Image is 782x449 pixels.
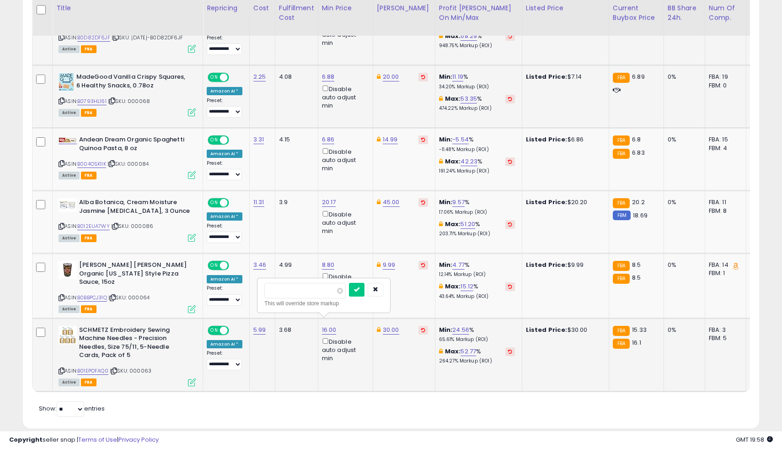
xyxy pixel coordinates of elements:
p: 264.27% Markup (ROI) [439,358,515,364]
span: All listings currently available for purchase on Amazon [59,305,80,313]
div: % [439,282,515,299]
div: seller snap | | [9,436,159,444]
p: 65.61% Markup (ROI) [439,336,515,343]
span: FBA [81,172,96,179]
a: 14.99 [383,135,398,144]
div: ASIN: [59,326,196,385]
span: OFF [228,74,242,81]
i: This overrides the store level Dynamic Max Price for this listing [377,74,380,80]
div: Num of Comp. [709,3,742,22]
div: 3.9 [279,198,311,206]
a: 3.46 [253,260,267,270]
div: ASIN: [59,73,196,115]
div: Preset: [207,350,242,371]
span: 18.69 [633,211,648,220]
b: [PERSON_NAME] [PERSON_NAME] Organic [US_STATE] Style Pizza Sauce, 15oz [79,261,190,289]
p: 203.71% Markup (ROI) [439,231,515,237]
div: $9.99 [526,261,602,269]
div: 4.99 [279,261,311,269]
small: FBA [613,198,630,208]
img: 41K9oi7Cw0L._SL40_.jpg [59,137,77,143]
i: This overrides the store level max markup for this listing [439,96,443,102]
div: Preset: [207,160,242,181]
b: Max: [445,347,461,356]
b: Max: [445,94,461,103]
div: ASIN: [59,261,196,312]
div: Amazon AI * [207,212,242,221]
b: Andean Dream Organic Spaghetti Quinoa Pasta, 8 oz [79,135,190,155]
div: 0% [668,198,698,206]
span: FBA [81,305,96,313]
p: 474.22% Markup (ROI) [439,105,515,112]
small: FBA [613,149,630,159]
div: ASIN: [59,198,196,241]
div: Amazon AI * [207,150,242,158]
span: | SKU: 000086 [111,222,153,230]
div: Amazon AI * [207,275,242,283]
img: 41HvhtezU8L._SL40_.jpg [59,261,77,279]
span: All listings currently available for purchase on Amazon [59,234,80,242]
span: | SKU: [DATE]-B0D82DF6JF [112,34,183,41]
span: ON [209,136,220,144]
a: 15.12 [461,282,473,291]
div: $6.86 [526,135,602,144]
a: 6.86 [322,135,335,144]
div: Disable auto adjust min [322,336,366,363]
div: Preset: [207,285,242,306]
img: 41t9BU104pL._SL40_.jpg [59,198,77,212]
span: 8.5 [632,260,641,269]
div: % [439,326,515,343]
div: Disable auto adjust min [322,84,366,110]
div: Profit [PERSON_NAME] on Min/Max [439,3,518,22]
a: 16.00 [322,325,337,335]
div: FBM: 5 [709,334,739,342]
span: ON [209,326,220,334]
span: All listings currently available for purchase on Amazon [59,379,80,386]
small: Avg Win Price. [750,22,755,31]
span: 6.89 [632,72,645,81]
div: This will override store markup [264,299,383,308]
span: All listings currently available for purchase on Amazon [59,109,80,117]
a: 11.31 [253,198,264,207]
div: $30.00 [526,326,602,334]
a: B01EPOFAQ0 [77,367,108,375]
span: OFF [228,262,242,270]
p: 12.14% Markup (ROI) [439,271,515,278]
div: Preset: [207,97,242,118]
a: 30.00 [383,325,399,335]
b: Max: [445,157,461,166]
div: % [439,198,515,215]
span: ON [209,74,220,81]
span: OFF [228,199,242,207]
div: Disable auto adjust min [322,271,366,298]
div: % [439,347,515,364]
div: 3.68 [279,326,311,334]
div: Amazon AI * [207,87,242,95]
i: Revert to store-level Max Markup [508,34,512,38]
a: -5.54 [452,135,469,144]
small: FBA [613,73,630,83]
div: % [439,135,515,152]
div: FBM: 4 [709,144,739,152]
span: 16.1 [632,338,641,347]
div: FBM: 0 [709,81,739,90]
strong: Copyright [9,435,43,444]
b: Listed Price: [526,198,568,206]
span: 6.83 [632,148,645,157]
div: Cost [253,3,271,13]
div: Listed Price [526,3,605,13]
i: Revert to store-level Max Markup [508,97,512,101]
span: 6.8 [632,135,641,144]
b: SCHMETZ Embroidery Sewing Machine Needles - Precision Needles, Size 75/11, 5-Needle Cards, Pack of 5 [79,326,190,362]
span: FBA [81,109,96,117]
span: 8.5 [632,273,641,282]
small: FBA [613,261,630,271]
span: FBA [81,45,96,53]
div: Disable auto adjust min [322,209,366,236]
a: 20.00 [383,72,399,81]
a: 20.17 [322,198,336,207]
div: Fulfillment Cost [279,3,314,22]
span: | SKU: 000068 [108,97,150,105]
div: FBM: 8 [709,207,739,215]
a: 53.35 [461,94,477,103]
